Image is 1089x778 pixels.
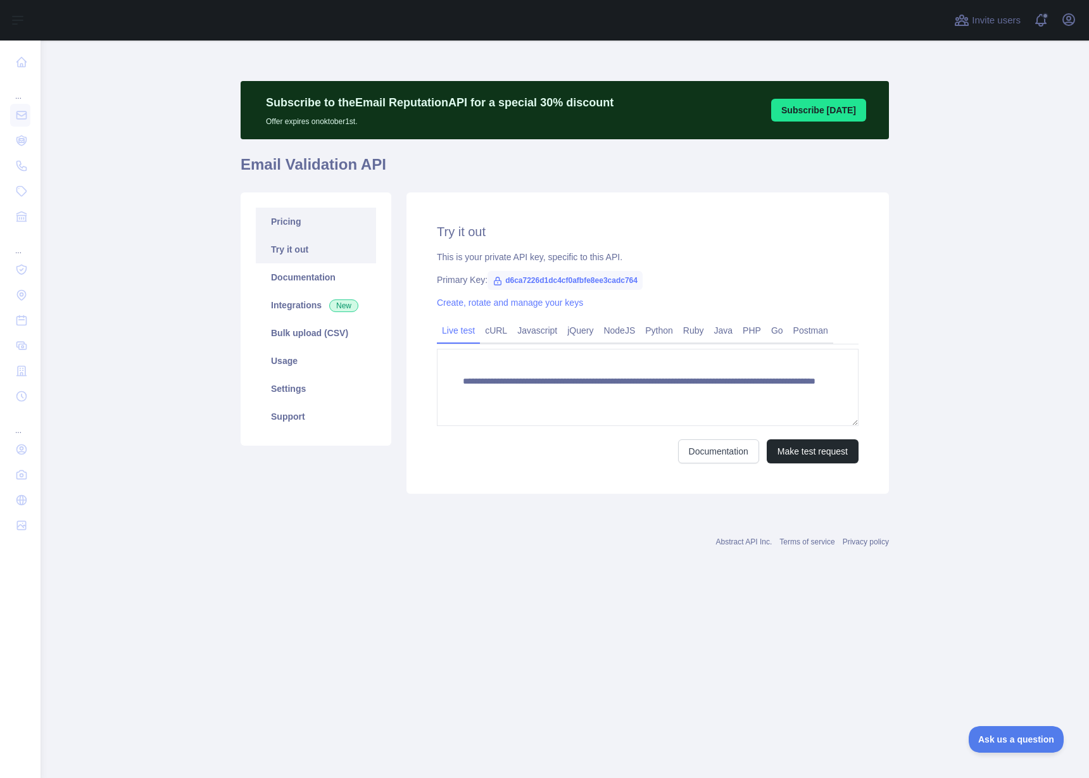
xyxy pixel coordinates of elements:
a: Abstract API Inc. [716,537,772,546]
a: Documentation [678,439,759,463]
a: Javascript [512,320,562,341]
div: ... [10,76,30,101]
h1: Email Validation API [241,154,889,185]
iframe: Toggle Customer Support [969,726,1064,753]
button: Invite users [952,10,1023,30]
a: Ruby [678,320,709,341]
a: PHP [738,320,766,341]
button: Subscribe [DATE] [771,99,866,122]
a: Documentation [256,263,376,291]
a: Postman [788,320,833,341]
a: Pricing [256,208,376,235]
a: Try it out [256,235,376,263]
span: d6ca7226d1dc4cf0afbfe8ee3cadc764 [488,271,643,290]
a: Integrations New [256,291,376,319]
a: Python [640,320,678,341]
a: Java [709,320,738,341]
a: jQuery [562,320,598,341]
a: Support [256,403,376,430]
div: ... [10,230,30,256]
button: Make test request [767,439,859,463]
div: ... [10,410,30,436]
span: New [329,299,358,312]
a: Bulk upload (CSV) [256,319,376,347]
a: Usage [256,347,376,375]
a: cURL [480,320,512,341]
a: Go [766,320,788,341]
a: NodeJS [598,320,640,341]
p: Subscribe to the Email Reputation API for a special 30 % discount [266,94,614,111]
a: Live test [437,320,480,341]
p: Offer expires on oktober 1st. [266,111,614,127]
a: Create, rotate and manage your keys [437,298,583,308]
div: Primary Key: [437,273,859,286]
div: This is your private API key, specific to this API. [437,251,859,263]
a: Settings [256,375,376,403]
span: Invite users [972,13,1021,28]
a: Privacy policy [843,537,889,546]
h2: Try it out [437,223,859,241]
a: Terms of service [779,537,834,546]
